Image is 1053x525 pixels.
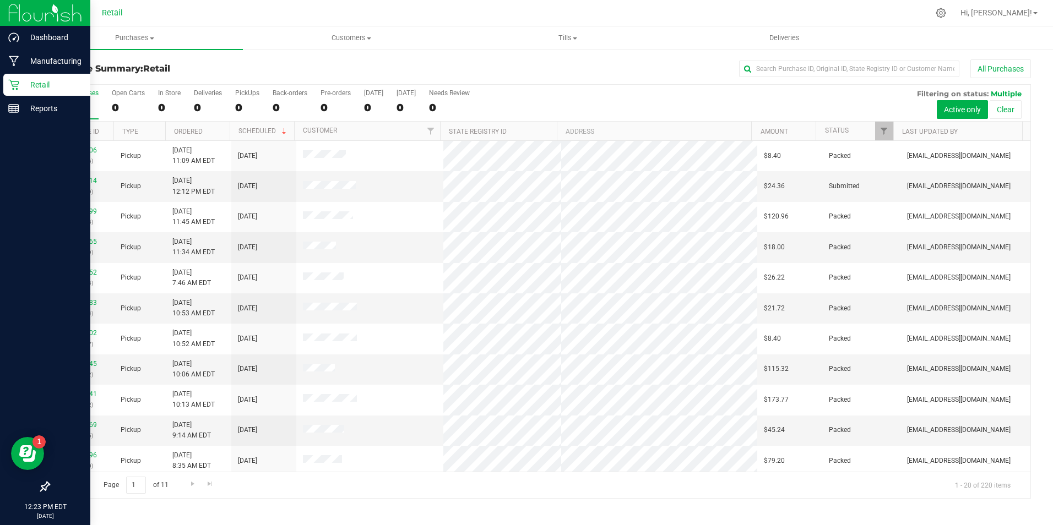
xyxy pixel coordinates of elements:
[991,89,1022,98] span: Multiple
[829,211,851,222] span: Packed
[238,272,257,283] span: [DATE]
[907,395,1011,405] span: [EMAIL_ADDRESS][DOMAIN_NAME]
[764,303,785,314] span: $21.72
[761,128,788,135] a: Amount
[764,242,785,253] span: $18.00
[235,101,259,114] div: 0
[907,364,1011,374] span: [EMAIL_ADDRESS][DOMAIN_NAME]
[172,237,215,258] span: [DATE] 11:34 AM EDT
[243,33,459,43] span: Customers
[121,151,141,161] span: Pickup
[960,8,1032,17] span: Hi, [PERSON_NAME]!
[557,122,751,141] th: Address
[364,101,383,114] div: 0
[8,79,19,90] inline-svg: Retail
[126,477,146,494] input: 1
[158,89,181,97] div: In Store
[829,425,851,435] span: Packed
[764,151,781,161] span: $8.40
[48,64,376,74] h3: Purchase Summary:
[764,333,781,344] span: $8.40
[112,89,145,97] div: Open Carts
[121,364,141,374] span: Pickup
[238,333,257,344] span: [DATE]
[26,33,243,43] span: Purchases
[397,89,416,97] div: [DATE]
[121,395,141,405] span: Pickup
[676,26,893,50] a: Deliveries
[143,63,170,74] span: Retail
[970,59,1031,78] button: All Purchases
[429,101,470,114] div: 0
[303,127,337,134] a: Customer
[449,128,507,135] a: State Registry ID
[121,456,141,466] span: Pickup
[243,26,459,50] a: Customers
[32,435,46,449] iframe: Resource center unread badge
[172,206,215,227] span: [DATE] 11:45 AM EDT
[238,456,257,466] span: [DATE]
[238,151,257,161] span: [DATE]
[238,364,257,374] span: [DATE]
[907,333,1011,344] span: [EMAIL_ADDRESS][DOMAIN_NAME]
[321,101,351,114] div: 0
[829,242,851,253] span: Packed
[764,211,789,222] span: $120.96
[429,89,470,97] div: Needs Review
[755,33,815,43] span: Deliveries
[397,101,416,114] div: 0
[321,89,351,97] div: Pre-orders
[907,272,1011,283] span: [EMAIL_ADDRESS][DOMAIN_NAME]
[172,450,211,471] span: [DATE] 8:35 AM EDT
[829,303,851,314] span: Packed
[122,128,138,135] a: Type
[238,211,257,222] span: [DATE]
[235,89,259,97] div: PickUps
[112,101,145,114] div: 0
[238,127,289,135] a: Scheduled
[422,122,440,140] a: Filter
[5,502,85,512] p: 12:23 PM EDT
[238,395,257,405] span: [DATE]
[907,151,1011,161] span: [EMAIL_ADDRESS][DOMAIN_NAME]
[121,242,141,253] span: Pickup
[907,456,1011,466] span: [EMAIL_ADDRESS][DOMAIN_NAME]
[202,477,218,491] a: Go to the last page
[11,437,44,470] iframe: Resource center
[829,456,851,466] span: Packed
[121,211,141,222] span: Pickup
[121,272,141,283] span: Pickup
[829,181,860,192] span: Submitted
[8,103,19,114] inline-svg: Reports
[829,333,851,344] span: Packed
[26,26,243,50] a: Purchases
[8,32,19,43] inline-svg: Dashboard
[5,512,85,520] p: [DATE]
[172,328,215,349] span: [DATE] 10:52 AM EDT
[172,176,215,196] span: [DATE] 12:12 PM EDT
[460,33,676,43] span: Tills
[121,425,141,435] span: Pickup
[19,102,85,115] p: Reports
[825,127,849,134] a: Status
[829,151,851,161] span: Packed
[172,359,215,380] span: [DATE] 10:06 AM EDT
[907,425,1011,435] span: [EMAIL_ADDRESS][DOMAIN_NAME]
[273,101,307,114] div: 0
[238,425,257,435] span: [DATE]
[102,8,123,18] span: Retail
[902,128,958,135] a: Last Updated By
[917,89,989,98] span: Filtering on status:
[172,389,215,410] span: [DATE] 10:13 AM EDT
[172,420,211,441] span: [DATE] 9:14 AM EDT
[764,181,785,192] span: $24.36
[829,364,851,374] span: Packed
[174,128,203,135] a: Ordered
[875,122,893,140] a: Filter
[990,100,1022,119] button: Clear
[907,303,1011,314] span: [EMAIL_ADDRESS][DOMAIN_NAME]
[94,477,177,494] span: Page of 11
[739,61,959,77] input: Search Purchase ID, Original ID, State Registry ID or Customer Name...
[937,100,988,119] button: Active only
